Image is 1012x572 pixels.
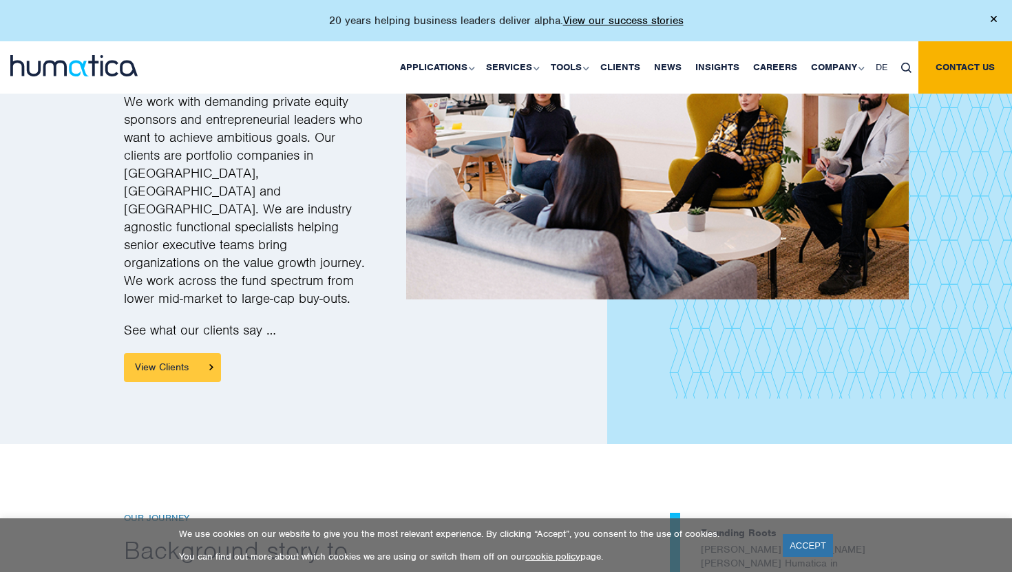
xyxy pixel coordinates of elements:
[10,55,138,76] img: logo
[124,93,365,321] p: We work with demanding private equity sponsors and entrepreneurial leaders who want to achieve am...
[544,41,593,94] a: Tools
[124,353,221,382] a: View Clients
[901,63,911,73] img: search_icon
[479,41,544,94] a: Services
[179,551,766,562] p: You can find out more about which cookies we are using or switch them off on our page.
[393,41,479,94] a: Applications
[918,41,1012,94] a: Contact us
[209,364,213,370] img: View Clients
[876,61,887,73] span: DE
[124,513,430,525] h6: Our Journey
[593,41,647,94] a: Clients
[179,528,766,540] p: We use cookies on our website to give you the most relevant experience. By clicking “Accept”, you...
[647,41,688,94] a: News
[746,41,804,94] a: Careers
[783,534,833,557] a: ACCEPT
[563,14,684,28] a: View our success stories
[525,551,580,562] a: cookie policy
[688,41,746,94] a: Insights
[804,41,869,94] a: Company
[124,321,365,353] p: See what our clients say …
[329,14,684,28] p: 20 years helping business leaders deliver alpha.
[869,41,894,94] a: DE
